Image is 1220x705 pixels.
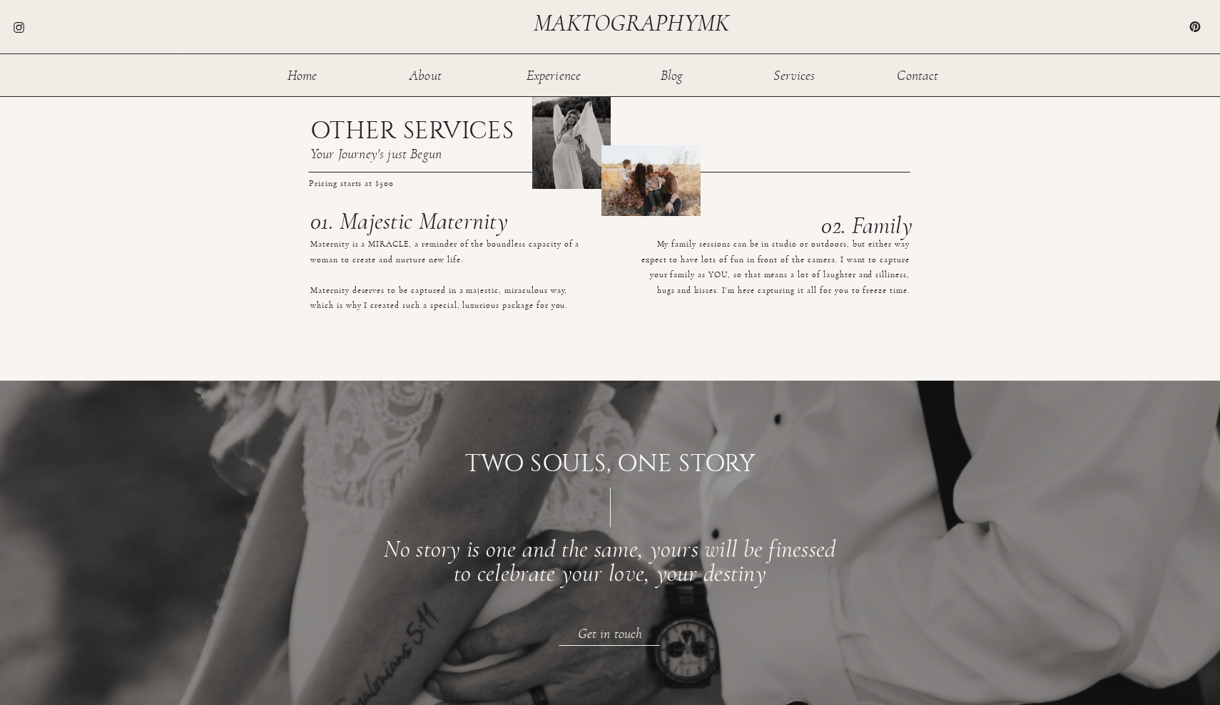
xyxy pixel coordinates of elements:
a: Get in touch [466,627,754,642]
a: Contact [895,68,941,81]
h1: OTHER SERVICES [310,118,581,139]
h3: Your Journey's just Begun [310,147,599,166]
p: My family sessions can be in studio or outdoors, but either way expect to have lots of fun in fro... [632,237,910,367]
a: Blog [649,68,695,81]
h1: TWO SOULS, ONE STORY [423,451,798,472]
p: Pricing starts at $500 [309,176,424,188]
h3: Memories of a Lifetime [663,24,995,43]
h3: No story is one and the same, yours will be finessed to celebrate your love, your destiny [375,537,845,585]
b: + additional add ons available and are presented when you inquire [186,27,534,41]
a: Experience [525,68,582,81]
a: Home [279,68,325,81]
p: Maternity is a MIRACLE, a reminder of the boundless capacity of a woman to create and nurture new... [310,237,588,367]
a: maktographymk [534,11,735,35]
a: About [402,68,449,81]
h3: 01. Majestic Maternity [310,210,599,229]
h3: 02. Family [653,214,913,233]
a: Services [771,68,818,81]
